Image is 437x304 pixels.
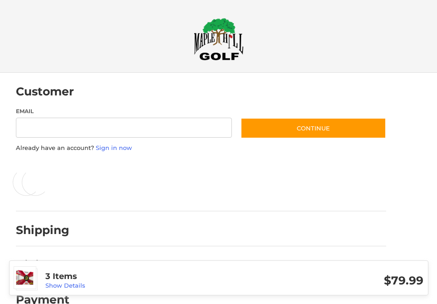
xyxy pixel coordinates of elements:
img: Bridgestone Tour B RX Yellow Golf Balls - Prior Generation [14,267,36,289]
h3: $79.99 [234,274,423,288]
h2: Customer [16,85,74,99]
h2: Billing [16,258,69,272]
label: Email [16,107,232,115]
button: Continue [241,118,386,139]
h3: 3 Items [45,271,235,282]
a: Show Details [45,282,85,289]
a: Sign in now [96,144,132,151]
img: Maple Hill Golf [194,18,244,60]
p: Already have an account? [16,144,386,153]
h2: Shipping [16,223,69,237]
